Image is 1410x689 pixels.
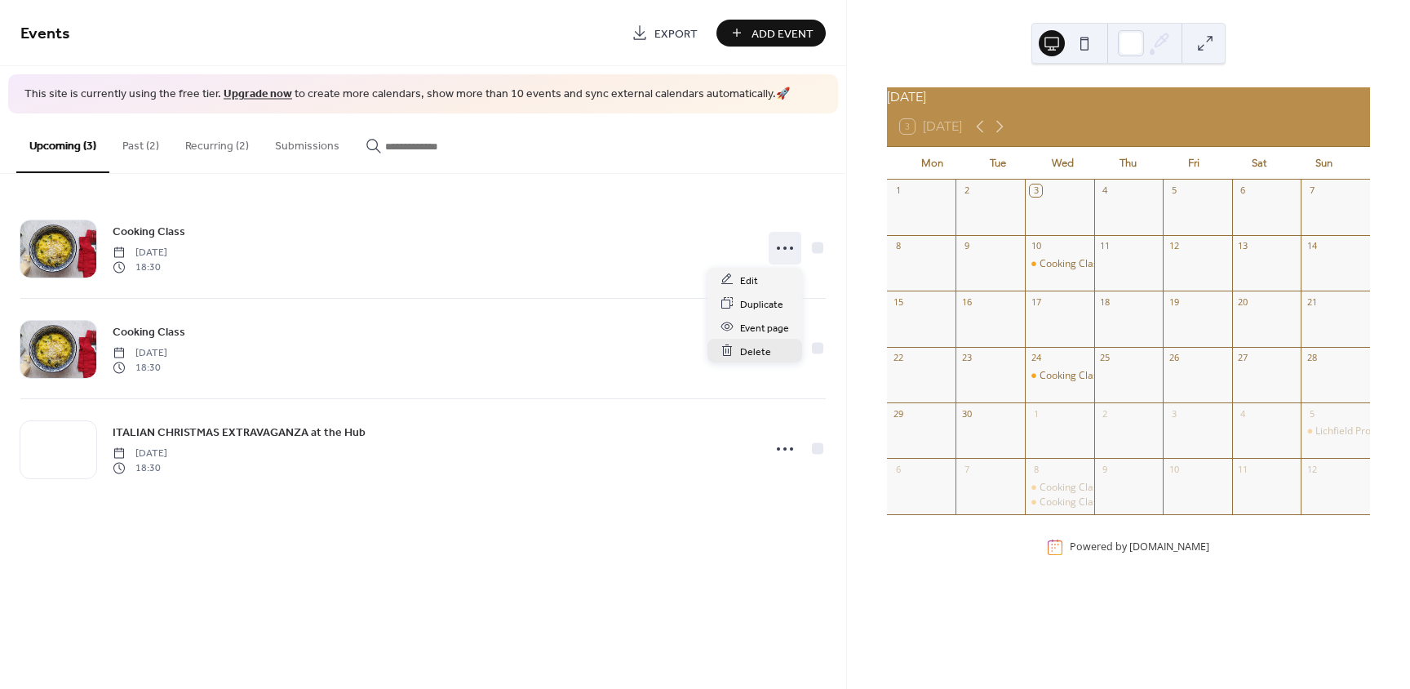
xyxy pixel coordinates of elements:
div: 24 [1030,352,1042,364]
div: Mon [900,147,965,180]
div: Cooking Class [1040,481,1103,495]
div: 21 [1306,296,1318,308]
span: Add Event [752,25,814,42]
span: Edit [740,272,758,289]
button: Submissions [262,113,352,171]
div: Sat [1226,147,1292,180]
div: 28 [1306,352,1318,364]
a: ITALIAN CHRISTMAS EXTRAVAGANZA at the Hub [113,423,366,442]
div: 12 [1168,240,1180,252]
div: Cooking Class [1025,496,1094,509]
div: 2 [960,184,973,197]
div: 9 [1099,463,1111,475]
div: [DATE] [887,87,1370,107]
div: Powered by [1070,540,1209,554]
div: 17 [1030,296,1042,308]
span: Cooking Class [113,223,185,240]
div: Cooking Class [1025,257,1094,271]
div: Wed [1031,147,1096,180]
span: This site is currently using the free tier. to create more calendars, show more than 10 events an... [24,87,790,103]
div: 27 [1237,352,1249,364]
div: 3 [1168,407,1180,420]
div: 3 [1030,184,1042,197]
div: 1 [1030,407,1042,420]
div: Fri [1161,147,1226,180]
div: 18 [1099,296,1111,308]
span: 18:30 [113,361,167,376]
div: 4 [1237,407,1249,420]
div: 10 [1168,463,1180,475]
button: Recurring (2) [172,113,262,171]
div: 8 [1030,463,1042,475]
div: 5 [1306,407,1318,420]
a: Cooking Class [113,222,185,241]
span: Cooking Class [113,323,185,340]
div: Sun [1292,147,1357,180]
a: [DOMAIN_NAME] [1129,540,1209,554]
button: Past (2) [109,113,172,171]
div: 13 [1237,240,1249,252]
span: Event page [740,319,789,336]
a: Cooking Class [113,322,185,341]
button: Add Event [716,20,826,47]
span: Duplicate [740,296,783,313]
div: 16 [960,296,973,308]
div: Lichfield Producers' Market [1301,425,1370,438]
div: 14 [1306,240,1318,252]
div: 7 [1306,184,1318,197]
div: 6 [1237,184,1249,197]
div: Cooking Class [1040,257,1103,271]
div: 25 [1099,352,1111,364]
div: 30 [960,407,973,420]
span: 18:30 [113,260,167,275]
div: 9 [960,240,973,252]
button: Upcoming (3) [16,113,109,173]
div: 1 [892,184,904,197]
div: 4 [1099,184,1111,197]
a: Export [619,20,710,47]
div: Cooking Class [1025,481,1094,495]
div: 6 [892,463,904,475]
div: 11 [1099,240,1111,252]
div: 12 [1306,463,1318,475]
div: 7 [960,463,973,475]
div: 10 [1030,240,1042,252]
span: Events [20,18,70,50]
span: ITALIAN CHRISTMAS EXTRAVAGANZA at the Hub [113,424,366,441]
a: Upgrade now [224,83,292,105]
div: 5 [1168,184,1180,197]
div: Tue [965,147,1031,180]
div: 22 [892,352,904,364]
div: 2 [1099,407,1111,420]
span: 18:30 [113,461,167,476]
div: 20 [1237,296,1249,308]
div: 19 [1168,296,1180,308]
div: Cooking Class [1025,369,1094,383]
div: 29 [892,407,904,420]
div: 8 [892,240,904,252]
span: [DATE] [113,245,167,260]
span: [DATE] [113,446,167,460]
div: 26 [1168,352,1180,364]
span: [DATE] [113,345,167,360]
div: Cooking Class [1040,496,1103,509]
div: 11 [1237,463,1249,475]
span: Export [654,25,698,42]
div: Cooking Class [1040,369,1103,383]
div: Thu [1096,147,1161,180]
span: Delete [740,343,771,360]
div: 23 [960,352,973,364]
div: 15 [892,296,904,308]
